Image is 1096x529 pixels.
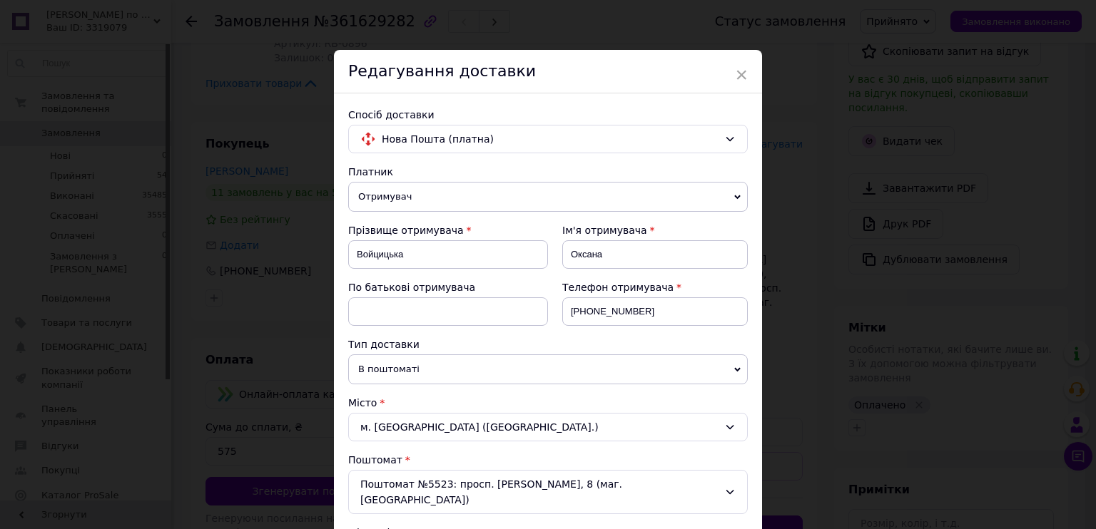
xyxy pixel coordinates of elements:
div: Поштомат [348,453,748,467]
span: Телефон отримувача [562,282,674,293]
span: Платник [348,166,393,178]
span: Нова Пошта (платна) [382,131,719,147]
span: Ім'я отримувача [562,225,647,236]
span: Прізвище отримувача [348,225,464,236]
span: По батькові отримувача [348,282,475,293]
span: × [735,63,748,87]
input: +380 [562,297,748,326]
div: Місто [348,396,748,410]
div: Спосіб доставки [348,108,748,122]
span: Отримувач [348,182,748,212]
span: В поштоматі [348,354,748,384]
div: Редагування доставки [334,50,762,93]
div: м. [GEOGRAPHIC_DATA] ([GEOGRAPHIC_DATA].) [348,413,748,441]
span: Тип доставки [348,339,420,350]
div: Поштомат №5523: просп. [PERSON_NAME], 8 (маг. [GEOGRAPHIC_DATA]) [348,470,748,514]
